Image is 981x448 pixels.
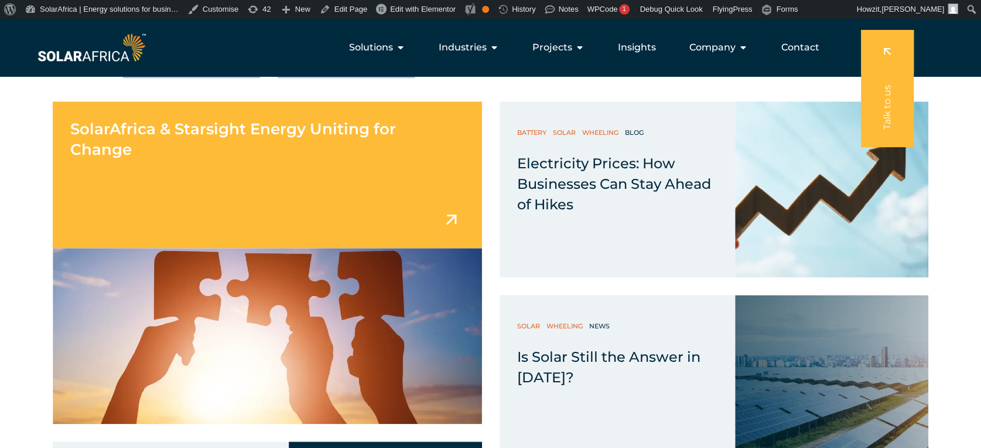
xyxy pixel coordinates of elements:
span: Industries [439,40,487,55]
a: Insights [618,40,656,55]
span: SolarAfrica & Starsight Energy Uniting for Change [70,120,396,159]
nav: Menu [148,36,829,59]
a: Solar [517,320,543,332]
img: SolarAfrica and Starsight Energy unite for change [53,248,482,424]
div: Menu Toggle [148,36,829,59]
a: Blog [625,127,647,138]
a: Wheeling [546,320,586,332]
a: Contact [781,40,819,55]
img: arrow icon [441,209,462,230]
span: Is Solar Still the Answer in [DATE]? [517,348,700,386]
a: News [589,320,613,332]
div: 1 [619,4,630,15]
a: Battery [517,127,549,138]
a: Wheeling [582,127,621,138]
span: Solutions [349,40,393,55]
img: Electricity Prices: How Businesses Can Stay Ahead of Hikes [735,101,928,277]
span: Electricity Prices: How Businesses Can Stay Ahead of Hikes [517,155,711,213]
div: OK [482,6,489,13]
span: Projects [532,40,572,55]
span: Company [689,40,736,55]
span: [PERSON_NAME] [881,5,944,13]
a: Solar [553,127,579,138]
span: Edit with Elementor [390,5,456,13]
